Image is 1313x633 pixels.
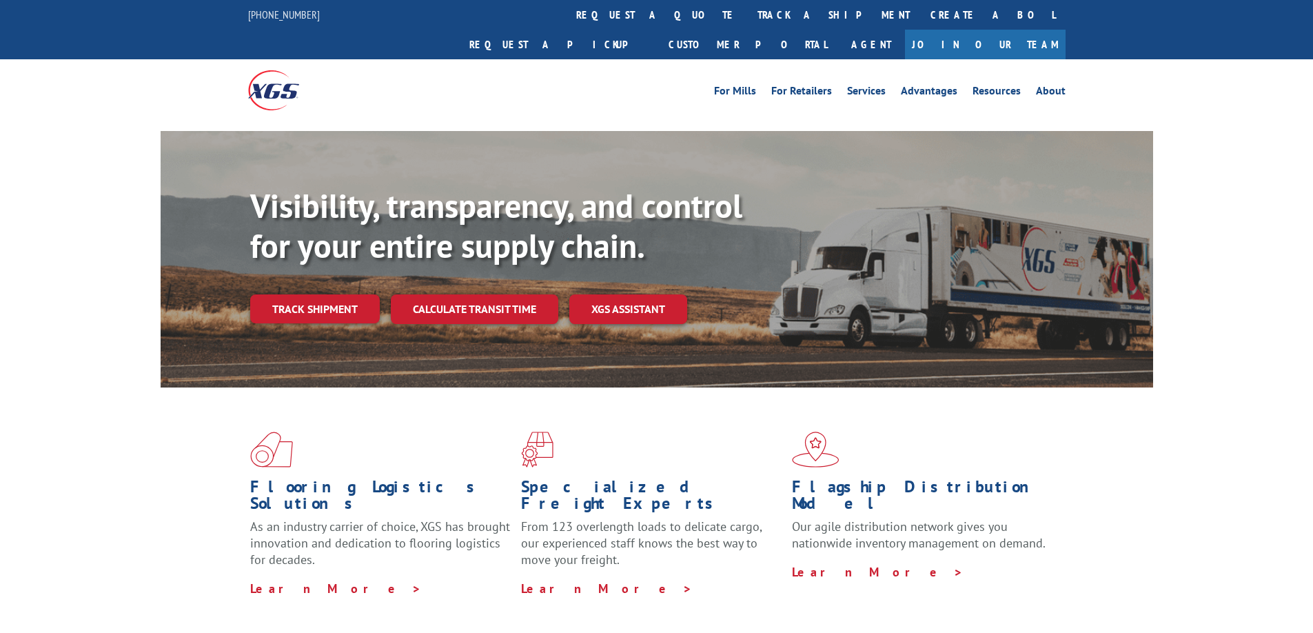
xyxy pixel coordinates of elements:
a: XGS ASSISTANT [569,294,687,324]
a: About [1036,86,1066,101]
span: As an industry carrier of choice, XGS has brought innovation and dedication to flooring logistics... [250,519,510,567]
a: Resources [973,86,1021,101]
a: For Retailers [771,86,832,101]
a: Join Our Team [905,30,1066,59]
h1: Flagship Distribution Model [792,479,1052,519]
a: Services [847,86,886,101]
span: Our agile distribution network gives you nationwide inventory management on demand. [792,519,1046,551]
a: Advantages [901,86,957,101]
h1: Specialized Freight Experts [521,479,782,519]
a: Track shipment [250,294,380,323]
a: For Mills [714,86,756,101]
a: Request a pickup [459,30,658,59]
img: xgs-icon-flagship-distribution-model-red [792,432,839,468]
a: Customer Portal [658,30,837,59]
p: From 123 overlength loads to delicate cargo, our experienced staff knows the best way to move you... [521,519,782,580]
img: xgs-icon-total-supply-chain-intelligence-red [250,432,293,468]
a: Learn More > [792,564,964,580]
a: Learn More > [250,581,422,596]
h1: Flooring Logistics Solutions [250,479,511,519]
a: [PHONE_NUMBER] [248,8,320,21]
a: Learn More > [521,581,693,596]
b: Visibility, transparency, and control for your entire supply chain. [250,184,742,267]
a: Calculate transit time [391,294,558,324]
a: Agent [837,30,905,59]
img: xgs-icon-focused-on-flooring-red [521,432,553,468]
